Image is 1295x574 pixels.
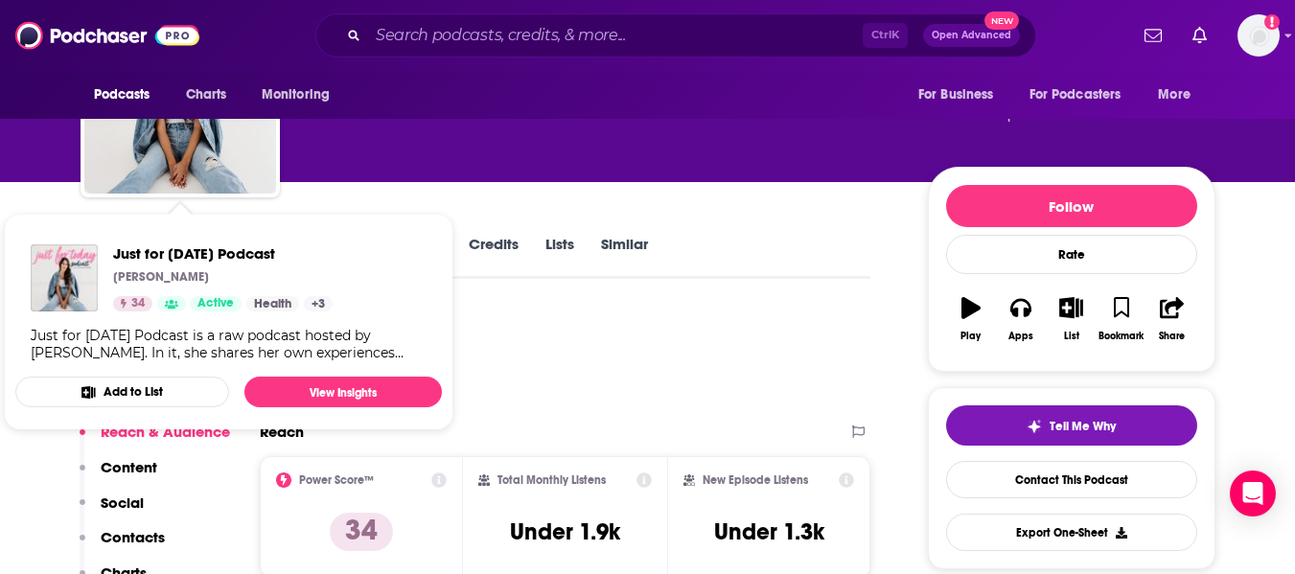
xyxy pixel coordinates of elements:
a: Just for Today Podcast [113,244,333,263]
img: Podchaser - Follow, Share and Rate Podcasts [15,17,199,54]
button: Export One-Sheet [946,514,1197,551]
span: 34 [131,294,145,313]
button: open menu [1017,77,1149,113]
button: List [1046,285,1096,354]
span: Monitoring [262,81,330,108]
h2: Power Score™ [299,473,374,487]
p: Contacts [101,528,165,546]
div: Apps [1008,331,1033,342]
a: View Insights [244,377,442,407]
div: Bookmark [1098,331,1144,342]
p: Social [101,494,144,512]
h2: New Episode Listens [703,473,808,487]
button: Content [80,458,157,494]
p: [PERSON_NAME] [113,269,209,285]
span: Ctrl K [863,23,908,48]
img: Just for Today Podcast [31,244,98,311]
span: Tell Me Why [1050,419,1116,434]
a: Lists [545,235,574,279]
div: Share [1159,331,1185,342]
button: Open AdvancedNew [923,24,1020,47]
h2: Total Monthly Listens [497,473,606,487]
button: open menu [905,77,1018,113]
button: Bookmark [1097,285,1146,354]
div: Rate [946,235,1197,274]
a: +3 [304,296,333,311]
a: Contact This Podcast [946,461,1197,498]
svg: Add a profile image [1264,14,1280,30]
button: open menu [81,77,175,113]
span: For Podcasters [1029,81,1122,108]
span: Active [197,294,234,313]
span: Open Advanced [932,31,1011,40]
a: Active [190,296,242,311]
span: Just for [DATE] Podcast [113,244,333,263]
button: open menu [248,77,355,113]
div: Just for [DATE] Podcast is a raw podcast hosted by [PERSON_NAME]. In it, she shares her own exper... [31,327,427,361]
button: open menu [1145,77,1214,113]
button: Apps [996,285,1046,354]
button: Add to List [15,377,229,407]
input: Search podcasts, credits, & more... [368,20,863,51]
a: Credits [469,235,519,279]
a: 34 [113,296,152,311]
button: Play [946,285,996,354]
a: Show notifications dropdown [1137,19,1169,52]
button: tell me why sparkleTell Me Why [946,405,1197,446]
a: Health [246,296,299,311]
h3: Under 1.9k [510,517,620,546]
span: Charts [186,81,227,108]
div: Search podcasts, credits, & more... [315,13,1036,57]
span: Podcasts [94,81,150,108]
div: Open Intercom Messenger [1230,471,1276,517]
a: Show notifications dropdown [1185,19,1214,52]
div: Play [960,331,981,342]
button: Social [80,494,144,529]
span: For Business [918,81,994,108]
img: tell me why sparkle [1027,419,1042,434]
span: New [984,11,1019,30]
p: 34 [330,513,393,551]
h3: Under 1.3k [714,517,824,546]
button: Share [1146,285,1196,354]
span: Logged in as hconnor [1237,14,1280,57]
button: Contacts [80,528,165,563]
span: More [1158,81,1191,108]
button: Show profile menu [1237,14,1280,57]
img: User Profile [1237,14,1280,57]
button: Follow [946,185,1197,227]
a: Similar [601,235,648,279]
a: Charts [173,77,239,113]
div: List [1064,331,1079,342]
p: Content [101,458,157,476]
